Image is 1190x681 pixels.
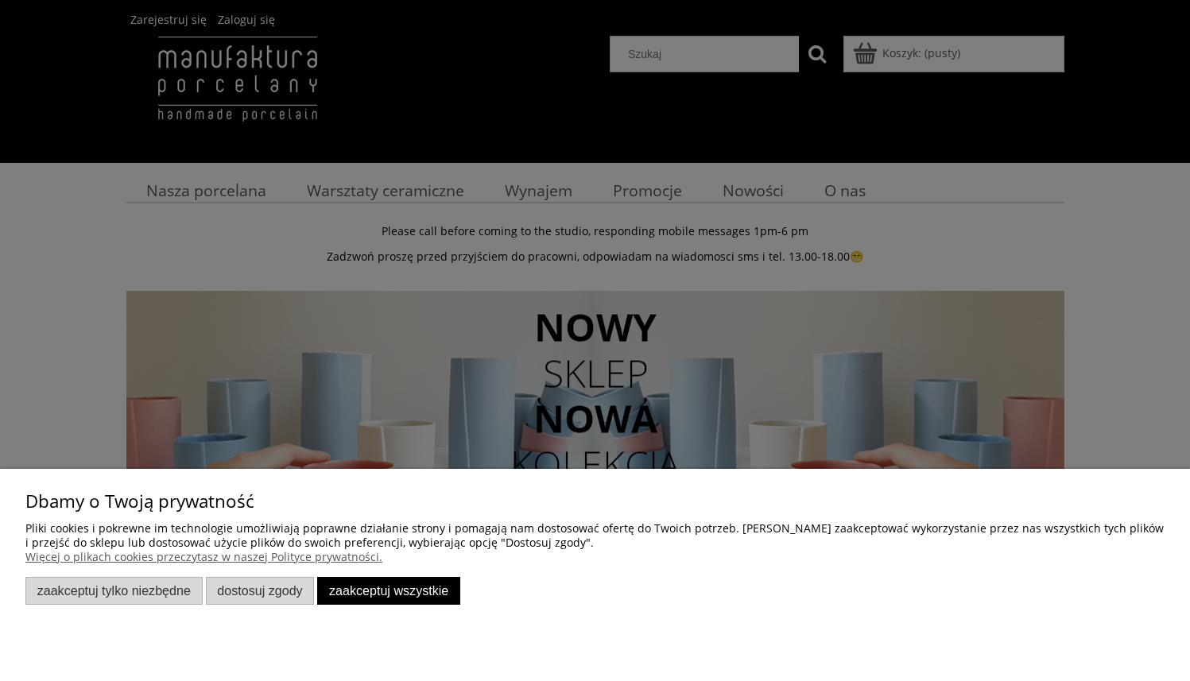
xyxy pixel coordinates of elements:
[317,577,460,605] button: Zaakceptuj wszystkie
[206,577,315,605] button: Dostosuj zgody
[25,577,203,605] button: Zaakceptuj tylko niezbędne
[25,494,1165,509] p: Dbamy o Twoją prywatność
[25,549,382,564] a: Więcej o plikach cookies przeczytasz w naszej Polityce prywatności.
[25,521,1165,550] p: Pliki cookies i pokrewne im technologie umożliwiają poprawne działanie strony i pomagają nam dost...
